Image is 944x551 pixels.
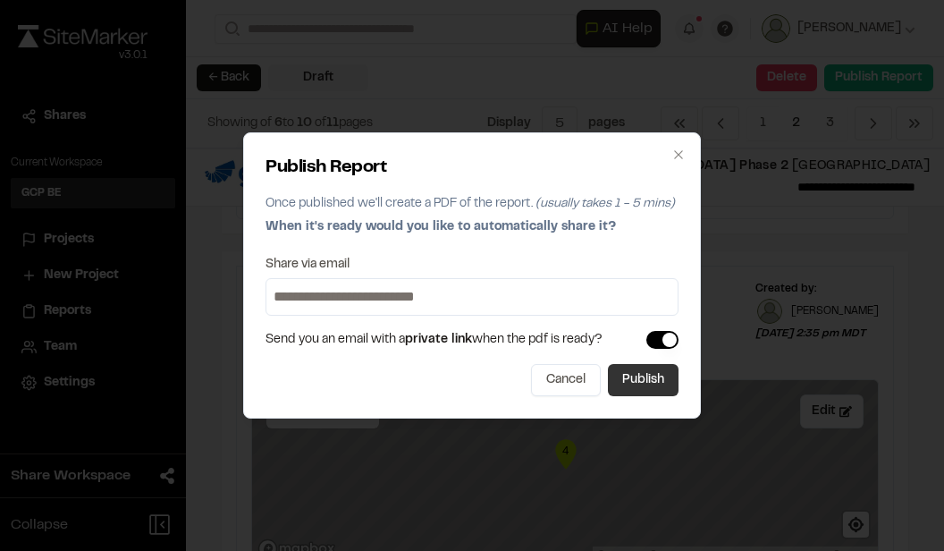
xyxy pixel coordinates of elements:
p: Once published we'll create a PDF of the report. [265,194,678,214]
h2: Publish Report [265,155,678,182]
button: Publish [608,364,678,396]
label: Share via email [265,259,350,271]
span: (usually takes 1 - 5 mins) [535,199,675,209]
span: private link [405,335,472,345]
span: Send you an email with a when the pdf is ready? [265,330,603,350]
span: When it's ready would you like to automatically share it? [265,222,616,233]
button: Cancel [531,364,601,396]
